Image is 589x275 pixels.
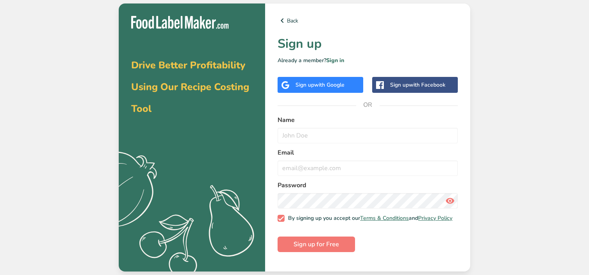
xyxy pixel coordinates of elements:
div: Sign up [295,81,345,89]
input: email@example.com [278,160,458,176]
span: Sign up for Free [294,240,339,249]
label: Password [278,181,458,190]
span: with Facebook [409,81,445,89]
label: Name [278,115,458,125]
h1: Sign up [278,35,458,53]
img: Food Label Maker [131,16,229,29]
a: Sign in [326,57,344,64]
a: Terms & Conditions [360,214,409,222]
span: with Google [314,81,345,89]
span: By signing up you accept our and [285,215,453,222]
span: OR [356,93,380,117]
span: Drive Better Profitability Using Our Recipe Costing Tool [131,59,249,115]
div: Sign up [390,81,445,89]
a: Privacy Policy [418,214,452,222]
label: Email [278,148,458,157]
p: Already a member? [278,56,458,64]
input: John Doe [278,128,458,143]
button: Sign up for Free [278,237,355,252]
a: Back [278,16,458,25]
